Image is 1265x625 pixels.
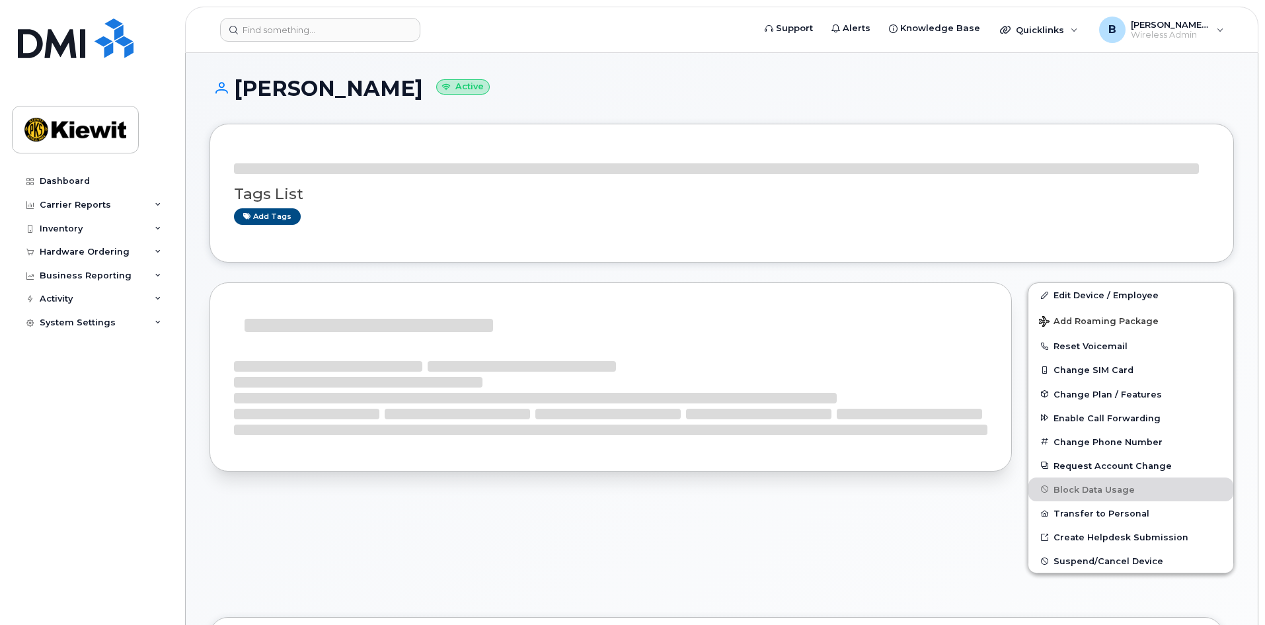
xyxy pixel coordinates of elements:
[1039,316,1159,329] span: Add Roaming Package
[436,79,490,95] small: Active
[1054,389,1162,399] span: Change Plan / Features
[1028,283,1233,307] a: Edit Device / Employee
[1028,549,1233,573] button: Suspend/Cancel Device
[1028,334,1233,358] button: Reset Voicemail
[1054,413,1161,423] span: Enable Call Forwarding
[1028,382,1233,406] button: Change Plan / Features
[1028,501,1233,525] button: Transfer to Personal
[210,77,1234,100] h1: [PERSON_NAME]
[1028,525,1233,549] a: Create Helpdesk Submission
[1028,454,1233,478] button: Request Account Change
[234,208,301,225] a: Add tags
[234,186,1209,202] h3: Tags List
[1028,478,1233,501] button: Block Data Usage
[1028,358,1233,382] button: Change SIM Card
[1028,406,1233,430] button: Enable Call Forwarding
[1028,307,1233,334] button: Add Roaming Package
[1054,556,1163,566] span: Suspend/Cancel Device
[1028,430,1233,454] button: Change Phone Number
